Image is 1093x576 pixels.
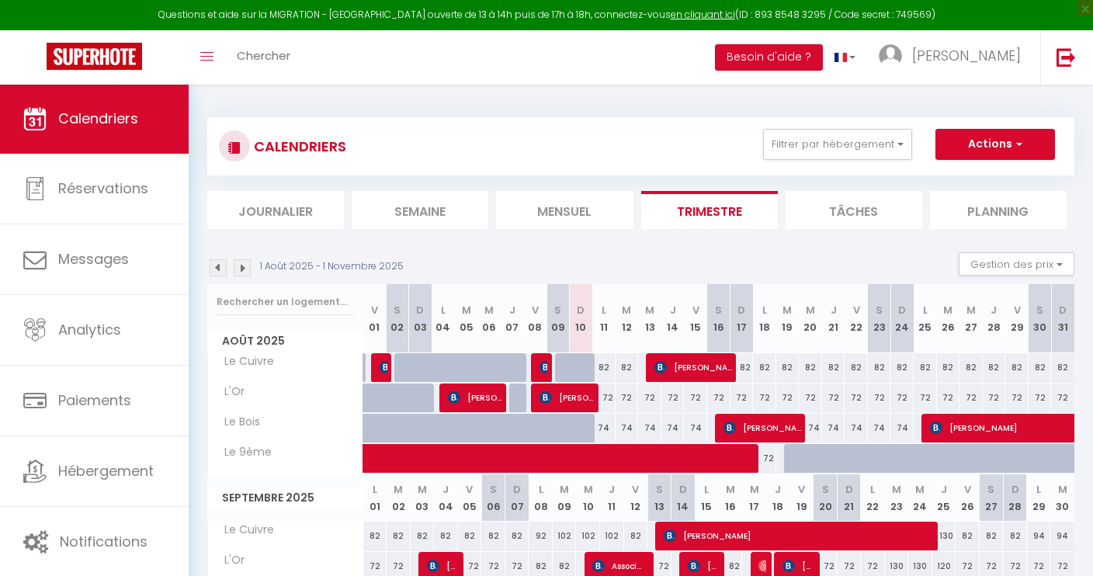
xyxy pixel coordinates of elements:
[798,482,805,497] abbr: V
[641,191,778,229] li: Trimestre
[584,482,593,497] abbr: M
[959,284,983,353] th: 27
[58,249,129,269] span: Messages
[58,390,131,410] span: Paiements
[845,383,868,412] div: 72
[776,383,800,412] div: 72
[554,303,561,317] abbr: S
[1051,383,1074,412] div: 72
[529,522,553,550] div: 92
[647,474,671,522] th: 13
[592,383,616,412] div: 72
[210,444,276,461] span: Le 9ème
[577,303,585,317] abbr: D
[762,303,767,317] abbr: L
[208,330,363,352] span: Août 2025
[600,474,624,522] th: 11
[868,383,891,412] div: 72
[432,284,455,353] th: 04
[477,284,501,353] th: 06
[624,474,648,522] th: 12
[1011,482,1019,497] abbr: D
[890,414,914,442] div: 74
[941,482,947,497] abbr: J
[750,482,759,497] abbr: M
[654,352,732,382] span: [PERSON_NAME]
[441,303,446,317] abbr: L
[753,353,776,382] div: 82
[914,383,937,412] div: 72
[930,191,1067,229] li: Planning
[730,353,754,382] div: 82
[737,303,745,317] abbr: D
[898,303,906,317] abbr: D
[505,522,529,550] div: 82
[380,352,387,382] span: Souleau Charlotte
[742,474,766,522] th: 17
[695,474,719,522] th: 15
[1005,284,1029,353] th: 29
[553,522,577,550] div: 102
[490,482,497,497] abbr: S
[592,284,616,353] th: 11
[684,414,707,442] div: 74
[776,353,800,382] div: 82
[442,482,449,497] abbr: J
[455,284,478,353] th: 05
[622,303,631,317] abbr: M
[616,383,639,412] div: 72
[394,303,401,317] abbr: S
[576,522,600,550] div: 102
[616,414,639,442] div: 74
[679,482,687,497] abbr: D
[560,482,569,497] abbr: M
[980,522,1004,550] div: 82
[505,474,529,522] th: 07
[217,288,354,316] input: Rechercher un logement...
[890,383,914,412] div: 72
[462,303,471,317] abbr: M
[719,474,743,522] th: 16
[1027,522,1051,550] div: 94
[782,303,792,317] abbr: M
[1057,47,1076,67] img: logout
[1058,482,1067,497] abbr: M
[540,352,547,382] span: [PERSON_NAME]
[210,353,278,370] span: Le Cuivre
[58,179,148,198] span: Réservations
[638,383,661,412] div: 72
[670,303,676,317] abbr: J
[1005,353,1029,382] div: 82
[434,522,458,550] div: 82
[1051,284,1074,353] th: 31
[837,474,861,522] th: 21
[704,482,709,497] abbr: L
[661,284,685,353] th: 14
[466,482,473,497] abbr: V
[799,414,822,442] div: 74
[890,353,914,382] div: 82
[250,129,346,164] h3: CALENDRIERS
[868,284,891,353] th: 23
[892,482,901,497] abbr: M
[707,383,730,412] div: 72
[707,284,730,353] th: 16
[868,414,891,442] div: 74
[914,353,937,382] div: 82
[58,109,138,128] span: Calendriers
[822,284,845,353] th: 21
[237,47,290,64] span: Chercher
[609,482,615,497] abbr: J
[845,482,853,497] abbr: D
[867,30,1040,85] a: ... [PERSON_NAME]
[845,284,868,353] th: 22
[983,353,1006,382] div: 82
[753,383,776,412] div: 72
[980,474,1004,522] th: 27
[602,303,606,317] abbr: L
[890,284,914,353] th: 24
[1003,474,1027,522] th: 28
[868,353,891,382] div: 82
[932,522,956,550] div: 130
[624,522,648,550] div: 82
